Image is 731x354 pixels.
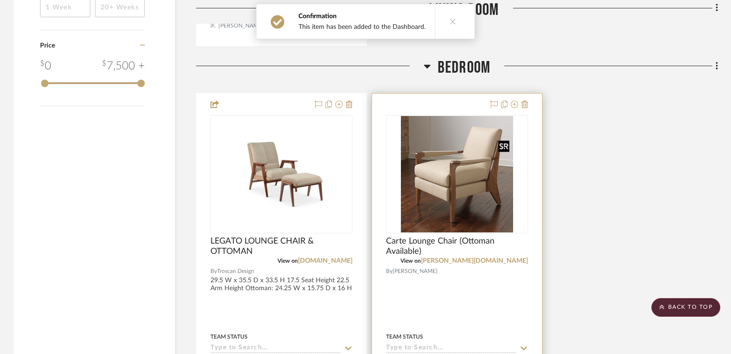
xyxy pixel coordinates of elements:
[210,344,341,353] input: Type to Search…
[651,298,720,317] scroll-to-top-button: BACK TO TOP
[421,258,528,264] a: [PERSON_NAME][DOMAIN_NAME]
[102,58,145,75] div: 7,500 +
[210,236,352,257] span: LEGATO LOUNGE CHAIR & OTTOMAN
[210,267,217,276] span: By
[298,258,352,264] a: [DOMAIN_NAME]
[400,258,421,264] span: View on
[211,116,352,233] div: 0
[438,58,490,78] span: Bedroom
[386,344,517,353] input: Type to Search…
[298,12,426,21] div: Confirmation
[386,333,423,341] div: Team Status
[298,23,426,31] div: This item has been added to the Dashboard.
[386,267,393,276] span: By
[393,267,438,276] span: [PERSON_NAME]
[210,333,248,341] div: Team Status
[386,236,528,257] span: Carte Lounge Chair (Ottoman Available)
[217,267,254,276] span: Troscan Design
[40,42,55,49] span: Price
[278,258,298,264] span: View on
[386,116,528,233] div: 0
[401,116,513,232] img: Carte Lounge Chair (Ottoman Available)
[211,130,352,218] img: LEGATO LOUNGE CHAIR & OTTOMAN
[40,58,51,75] div: 0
